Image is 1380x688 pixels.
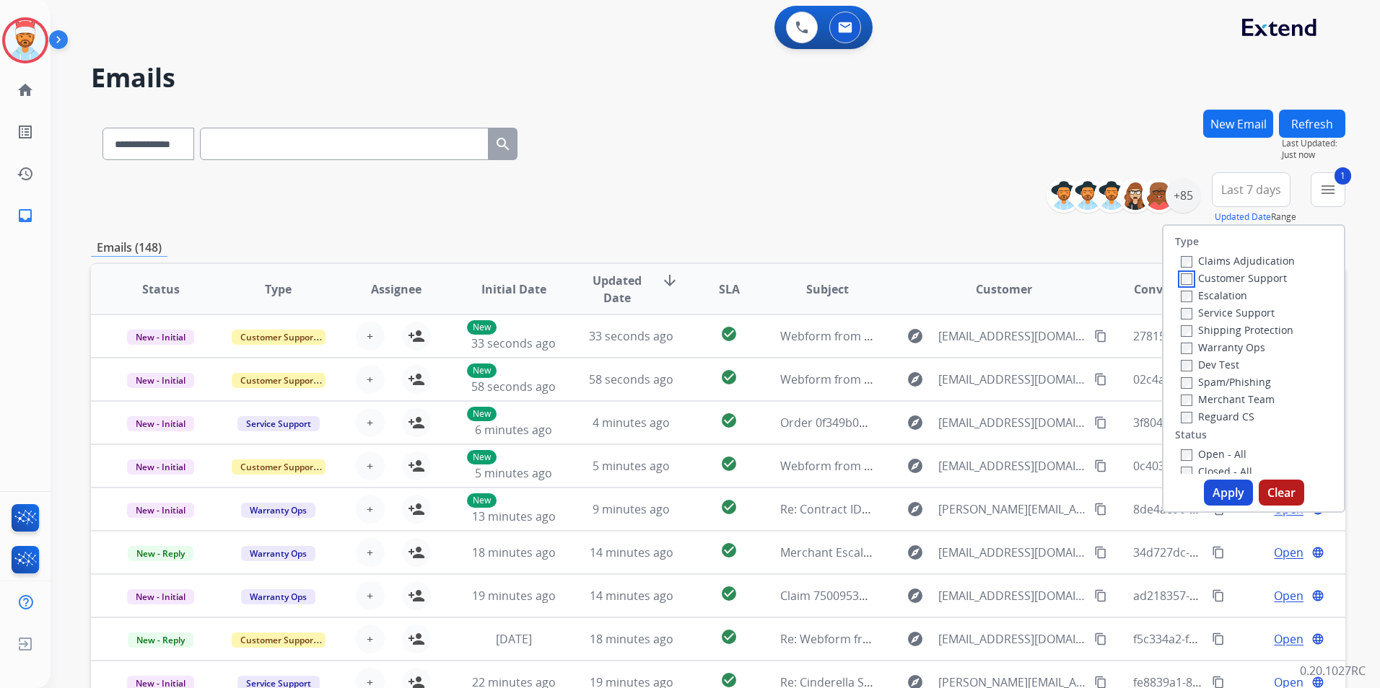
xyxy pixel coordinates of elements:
span: Open [1274,587,1303,604]
span: 34d727dc-493a-4f80-8386-5b91919e515d [1133,544,1355,560]
mat-icon: home [17,81,34,99]
span: 02c4a6e9-021e-4db6-b10b-d3ebcd3b259a [1133,371,1360,387]
label: Service Support [1181,306,1275,319]
span: New - Reply [128,632,193,648]
p: New [467,493,497,508]
span: Customer Support [232,373,326,388]
mat-icon: person_add [408,371,425,388]
mat-icon: check_circle [720,412,738,429]
mat-icon: check_circle [720,369,738,386]
input: Closed - All [1181,467,1192,478]
mat-icon: explore [907,544,924,561]
mat-icon: content_copy [1094,459,1107,472]
span: + [367,327,373,345]
mat-icon: person_add [408,500,425,518]
mat-icon: content_copy [1094,330,1107,343]
mat-icon: language [1311,632,1324,645]
mat-icon: explore [907,327,924,345]
span: Warranty Ops [241,546,315,561]
span: 18 minutes ago [590,631,673,647]
label: Type [1175,234,1199,249]
mat-icon: content_copy [1212,632,1225,645]
span: [EMAIL_ADDRESS][DOMAIN_NAME] [938,587,1086,604]
label: Warranty Ops [1181,340,1265,354]
span: Initial Date [481,281,546,298]
span: + [367,457,373,475]
input: Claims Adjudication [1181,256,1192,268]
button: + [356,365,385,394]
button: + [356,625,385,653]
span: New - Reply [128,546,193,561]
span: [EMAIL_ADDRESS][DOMAIN_NAME] [938,327,1086,345]
button: + [356,408,385,437]
mat-icon: menu [1319,181,1337,198]
input: Warranty Ops [1181,343,1192,354]
mat-icon: person_add [408,414,425,431]
span: Customer [976,281,1032,298]
mat-icon: person_add [408,327,425,345]
mat-icon: search [494,136,512,153]
mat-icon: content_copy [1094,546,1107,559]
input: Escalation [1181,291,1192,302]
span: + [367,371,373,388]
span: 2781507c-a969-4d7d-b0d8-3324e102f6e6 [1133,328,1355,344]
mat-icon: person_add [408,457,425,475]
input: Spam/Phishing [1181,377,1192,389]
span: 33 seconds ago [589,328,673,344]
mat-icon: history [17,165,34,182]
label: Merchant Team [1181,392,1275,406]
span: [EMAIL_ADDRESS][DOMAIN_NAME] [938,414,1086,431]
span: New - Initial [127,373,194,388]
mat-icon: check_circle [720,498,738,516]
mat-icon: inbox [17,207,34,224]
span: 5 minutes ago [475,465,552,481]
span: New - Initial [127,416,194,431]
span: Open [1274,544,1303,561]
button: + [356,322,385,350]
p: New [467,363,497,378]
p: Emails (148) [91,239,167,257]
mat-icon: content_copy [1094,373,1107,386]
span: Type [265,281,292,298]
mat-icon: explore [907,630,924,648]
span: New - Initial [127,459,194,475]
span: Status [142,281,180,298]
span: Customer Support [232,459,326,475]
input: Open - All [1181,449,1192,461]
mat-icon: check_circle [720,585,738,602]
span: 6 minutes ago [475,422,552,438]
mat-icon: language [1311,546,1324,559]
h2: Emails [91,63,1345,92]
p: New [467,320,497,335]
span: 9 minutes ago [593,501,670,517]
mat-icon: person_add [408,544,425,561]
label: Dev Test [1181,358,1239,371]
span: 13 minutes ago [472,508,556,524]
span: [EMAIL_ADDRESS][DOMAIN_NAME] [938,544,1086,561]
button: Last 7 days [1212,172,1291,207]
span: Warranty Ops [241,503,315,518]
label: Customer Support [1181,271,1287,285]
span: New - Initial [127,330,194,345]
label: Escalation [1181,288,1247,302]
button: + [356,581,385,610]
label: Open - All [1181,447,1246,461]
button: + [356,538,385,567]
mat-icon: check_circle [720,628,738,645]
p: New [467,450,497,464]
span: Warranty Ops [241,589,315,604]
mat-icon: check_circle [720,542,738,559]
span: SLA [719,281,740,298]
span: 0c40393c-6316-4505-83ae-ac12cacbb7f4 [1133,458,1350,474]
mat-icon: content_copy [1094,416,1107,429]
mat-icon: check_circle [720,455,738,472]
span: Webform from [EMAIL_ADDRESS][DOMAIN_NAME] on [DATE] [780,371,1107,387]
mat-icon: content_copy [1094,632,1107,645]
mat-icon: list_alt [17,123,34,141]
input: Service Support [1181,308,1192,319]
span: 18 minutes ago [472,544,556,560]
span: 58 seconds ago [471,379,556,394]
span: + [367,500,373,518]
button: Apply [1204,480,1253,506]
span: Merchant Escalation Notification for Request 659324 [780,544,1066,560]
